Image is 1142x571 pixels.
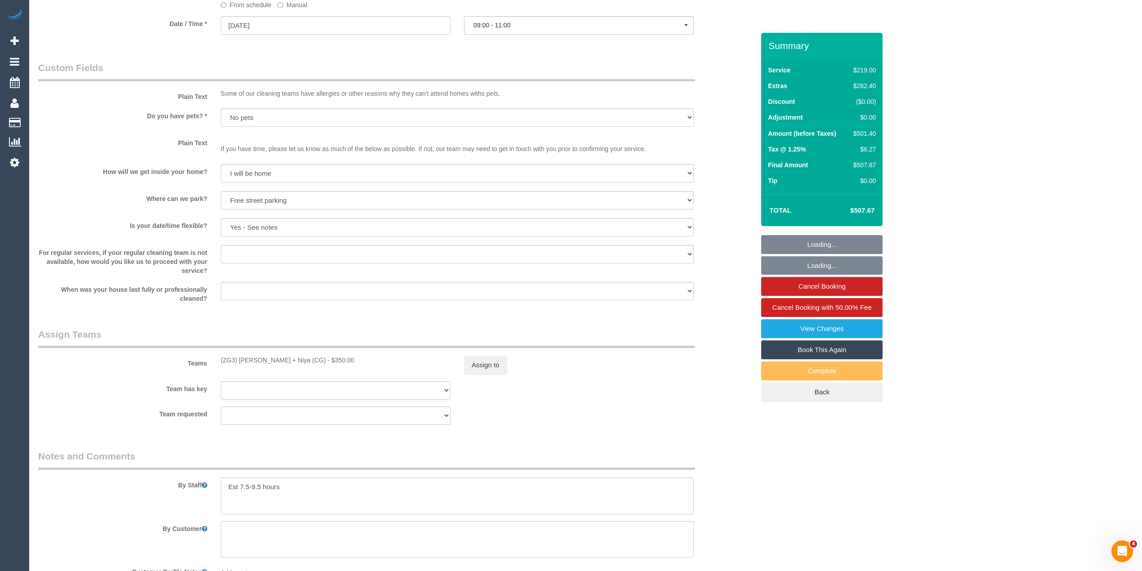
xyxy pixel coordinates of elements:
label: Final Amount [768,161,808,170]
span: Cancel Booking with 50.00% Fee [772,303,872,311]
label: Extras [768,81,787,90]
a: View Changes [761,319,883,338]
span: 4 [1130,540,1137,548]
a: Cancel Booking with 50.00% Fee [761,298,883,317]
label: Do you have pets? * [31,108,214,120]
label: How will we get inside your home? [31,164,214,176]
label: Plain Text [31,135,214,147]
strong: Total [769,206,791,214]
legend: Assign Teams [38,328,695,348]
label: When was your house last fully or professionally cleaned? [31,282,214,303]
label: Date / Time * [31,16,214,28]
input: From schedule [221,2,227,8]
label: Teams [31,356,214,368]
div: $282.40 [850,81,876,90]
button: Assign to [464,356,507,375]
div: $0.00 [850,113,876,122]
a: Cancel Booking [761,277,883,296]
label: By Staff [31,477,214,490]
h3: Summary [768,40,878,51]
label: Discount [768,97,795,106]
label: Plain Text [31,89,214,101]
div: $0.00 [850,176,876,185]
div: $219.00 [850,66,876,75]
div: 1 hour x $350.00/hour [221,356,451,365]
p: If you have time, please let us know as much of the below as possible. If not, our team may need ... [221,135,694,153]
label: Where can we park? [31,191,214,203]
button: 09:00 - 11:00 [464,16,694,35]
label: Tip [768,176,777,185]
input: DD/MM/YYYY [221,16,451,35]
div: $501.40 [850,129,876,138]
img: Automaid Logo [5,9,23,22]
label: Tax @ 1.25% [768,145,806,154]
h4: $507.67 [823,207,874,214]
label: Is your date/time flexible? [31,218,214,230]
label: Amount (before Taxes) [768,129,836,138]
a: Book This Again [761,340,883,359]
div: $6.27 [850,145,876,154]
p: Some of our cleaning teams have allergies or other reasons why they can't attend homes withs pets. [221,89,694,98]
label: For regular services, if your regular cleaning team is not available, how would you like us to pr... [31,245,214,275]
label: Team has key [31,381,214,393]
div: ($0.00) [850,97,876,106]
label: Service [768,66,790,75]
legend: Notes and Comments [38,450,695,470]
span: 09:00 - 11:00 [473,22,684,29]
input: Manual [277,2,283,8]
label: By Customer [31,521,214,533]
a: Back [761,383,883,401]
iframe: Intercom live chat [1111,540,1133,562]
label: Team requested [31,406,214,419]
legend: Custom Fields [38,61,695,81]
label: Adjustment [768,113,803,122]
div: $507.67 [850,161,876,170]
